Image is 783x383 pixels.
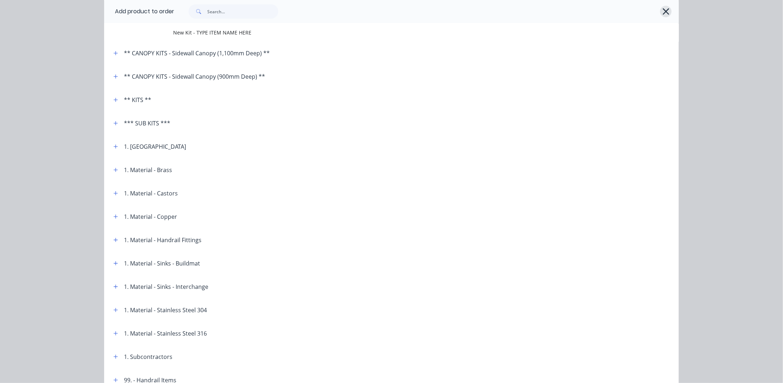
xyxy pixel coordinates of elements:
div: ** CANOPY KITS - Sidewall Canopy (1,100mm Deep) ** [124,49,270,57]
div: 1. Material - Brass [124,166,172,174]
div: 1. [GEOGRAPHIC_DATA] [124,142,186,151]
div: 1. Material - Handrail Fittings [124,236,201,244]
div: 1. Material - Copper [124,212,177,221]
div: 1. Material - Sinks - Buildmat [124,259,200,268]
div: ** CANOPY KITS - Sidewall Canopy (900mm Deep) ** [124,72,265,81]
div: 1. Subcontractors [124,352,172,361]
div: 1. Material - Stainless Steel 304 [124,306,207,314]
input: Search... [207,4,278,19]
div: 1. Material - Stainless Steel 316 [124,329,207,338]
div: 1. Material - Sinks - Interchange [124,282,208,291]
div: 1. Material - Castors [124,189,178,198]
span: New Kit - TYPE ITEM NAME HERE [173,29,578,36]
